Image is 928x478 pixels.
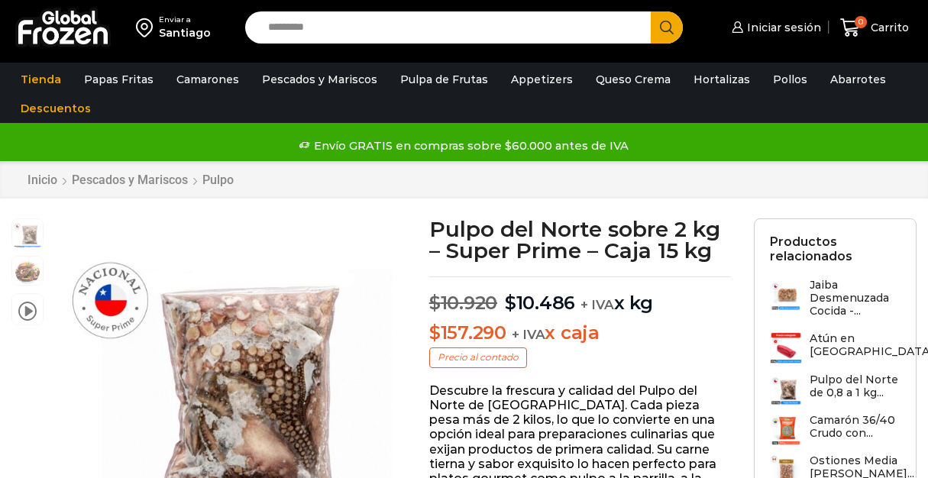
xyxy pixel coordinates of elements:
[836,10,913,46] a: 0 Carrito
[855,16,867,28] span: 0
[505,292,575,314] bdi: 10.486
[429,292,497,314] bdi: 10.920
[159,15,211,25] div: Enviar a
[810,373,901,399] h3: Pulpo del Norte de 0,8 a 1 kg...
[770,373,901,406] a: Pulpo del Norte de 0,8 a 1 kg...
[770,414,901,447] a: Camarón 36/40 Crudo con...
[686,65,758,94] a: Hortalizas
[867,20,909,35] span: Carrito
[159,25,211,40] div: Santiago
[393,65,496,94] a: Pulpa de Frutas
[202,173,234,187] a: Pulpo
[429,292,441,314] span: $
[765,65,815,94] a: Pollos
[810,279,901,317] h3: Jaiba Desmenuzada Cocida -...
[429,321,441,344] span: $
[429,347,527,367] p: Precio al contado
[254,65,385,94] a: Pescados y Mariscos
[505,292,516,314] span: $
[27,173,58,187] a: Inicio
[169,65,247,94] a: Camarones
[12,219,43,250] span: Pulpo-super-prime-1
[770,234,901,263] h2: Productos relacionados
[13,94,99,123] a: Descuentos
[743,20,821,35] span: Iniciar sesión
[512,327,545,342] span: + IVA
[136,15,159,40] img: address-field-icon.svg
[580,297,614,312] span: + IVA
[429,321,506,344] bdi: 157.290
[71,173,189,187] a: Pescados y Mariscos
[429,276,731,315] p: x kg
[651,11,683,44] button: Search button
[12,257,43,287] span: pulpo-
[770,279,901,325] a: Jaiba Desmenuzada Cocida -...
[13,65,69,94] a: Tienda
[76,65,161,94] a: Papas Fritas
[810,414,901,440] h3: Camarón 36/40 Crudo con...
[27,173,234,187] nav: Breadcrumb
[503,65,580,94] a: Appetizers
[429,218,731,261] h1: Pulpo del Norte sobre 2 kg – Super Prime – Caja 15 kg
[728,12,821,43] a: Iniciar sesión
[823,65,894,94] a: Abarrotes
[429,322,731,344] p: x caja
[588,65,678,94] a: Queso Crema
